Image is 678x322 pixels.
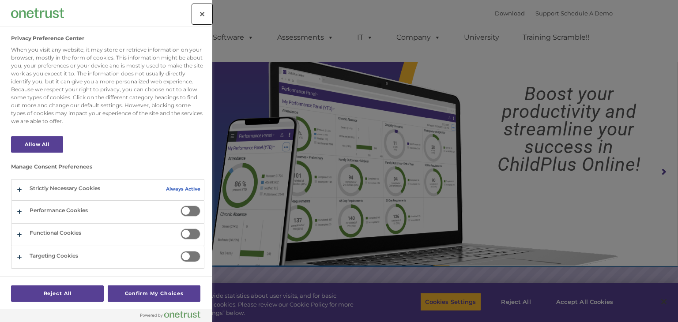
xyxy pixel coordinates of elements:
button: Close [192,4,212,24]
h2: Privacy Preference Center [11,35,84,41]
span: Last name [123,58,150,65]
div: When you visit any website, it may store or retrieve information on your browser, mostly in the f... [11,46,204,125]
span: Phone number [123,94,160,101]
button: Allow All [11,136,63,153]
button: Confirm My Choices [108,285,200,302]
button: Reject All [11,285,104,302]
h3: Manage Consent Preferences [11,164,204,174]
img: Company Logo [11,8,64,18]
div: Company Logo [11,4,64,22]
img: Powered by OneTrust Opens in a new Tab [140,311,200,318]
a: Powered by OneTrust Opens in a new Tab [140,311,207,322]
